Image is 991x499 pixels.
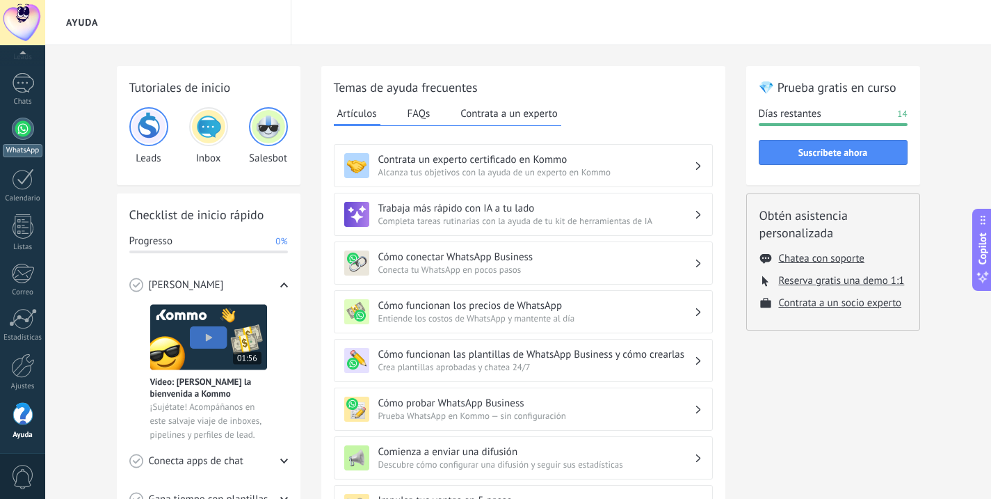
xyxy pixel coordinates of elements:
div: Ayuda [3,431,43,440]
h3: Cómo funcionan las plantillas de WhatsApp Business y cómo crearlas [378,348,694,361]
span: Suscríbete ahora [798,148,868,157]
h3: Cómo funcionan los precios de WhatsApp [378,299,694,312]
div: Chats [3,97,43,106]
span: Días restantes [759,107,821,121]
h3: Trabaja más rápido con IA a tu lado [378,202,694,215]
span: 14 [897,107,907,121]
button: Reserva gratis una demo 1:1 [779,274,905,287]
span: Copilot [976,232,990,264]
span: Vídeo: [PERSON_NAME] la bienvenida a Kommo [150,376,267,399]
img: Meet video [150,304,267,370]
span: [PERSON_NAME] [149,278,224,292]
div: Listas [3,243,43,252]
div: WhatsApp [3,144,42,157]
span: Crea plantillas aprobadas y chatea 24/7 [378,361,694,373]
h3: Contrata un experto certificado en Kommo [378,153,694,166]
div: Ajustes [3,382,43,391]
span: Conecta tu WhatsApp en pocos pasos [378,264,694,276]
div: Salesbot [249,107,288,165]
div: Estadísticas [3,333,43,342]
h2: Obtén asistencia personalizada [759,207,907,241]
div: Leads [129,107,168,165]
button: Chatea con soporte [779,252,864,265]
div: Calendario [3,194,43,203]
div: Correo [3,288,43,297]
h2: Checklist de inicio rápido [129,206,288,223]
span: Descubre cómo configurar una difusión y seguir sus estadísticas [378,459,694,470]
span: Alcanza tus objetivos con la ayuda de un experto en Kommo [378,166,694,178]
span: Completa tareas rutinarias con la ayuda de tu kit de herramientas de IA [378,215,694,227]
span: Prueba WhatsApp en Kommo — sin configuración [378,410,694,422]
h2: 💎 Prueba gratis en curso [759,79,908,96]
span: ¡Sujétate! Acompáñanos en este salvaje viaje de inboxes, pipelines y perfiles de lead. [150,400,267,442]
div: Inbox [189,107,228,165]
h3: Cómo conectar WhatsApp Business [378,251,694,264]
button: Suscríbete ahora [759,140,908,165]
button: Contrata a un experto [457,103,561,124]
button: Artículos [334,103,380,126]
h3: Cómo probar WhatsApp Business [378,397,694,410]
button: FAQs [404,103,434,124]
span: Conecta apps de chat [149,454,243,468]
h2: Tutoriales de inicio [129,79,288,96]
span: Progresso [129,235,172,248]
span: 0% [275,235,287,248]
h2: Temas de ayuda frecuentes [334,79,713,96]
button: Contrata a un socio experto [779,296,902,310]
h3: Comienza a enviar una difusión [378,445,694,459]
span: Entiende los costos de WhatsApp y mantente al día [378,312,694,324]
